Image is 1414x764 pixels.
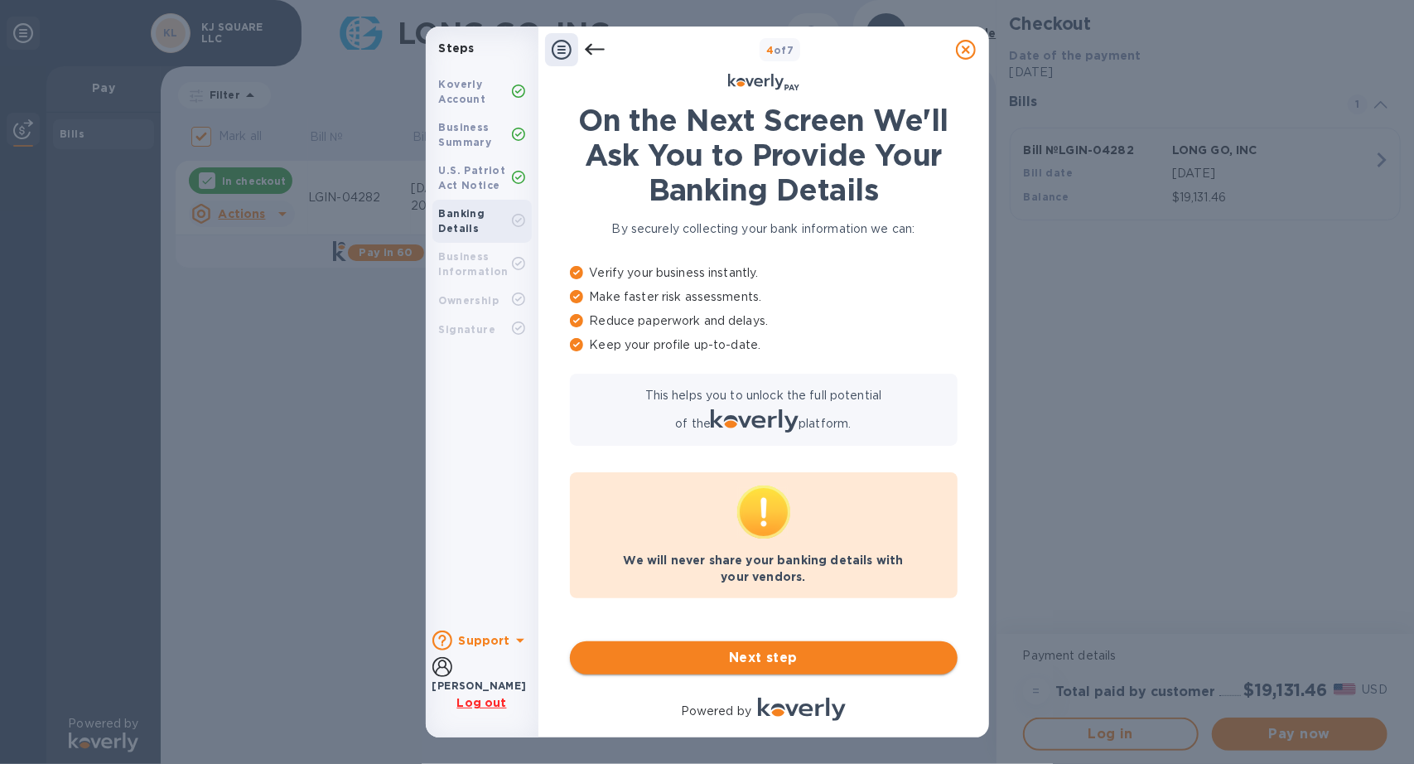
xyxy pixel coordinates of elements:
span: Next step [583,648,944,668]
p: We will never share your banking details with your vendors. [583,552,944,585]
b: of 7 [766,44,794,56]
b: Ownership [439,294,499,307]
p: Reduce paperwork and delays. [570,312,958,330]
p: Powered by [681,703,751,720]
b: Signature [439,323,496,336]
b: Koverly Account [439,78,486,105]
u: Log out [456,696,506,709]
h1: On the Next Screen We'll Ask You to Provide Your Banking Details [570,103,958,207]
p: Make faster risk assessments. [570,288,958,306]
p: Verify your business instantly. [570,264,958,282]
p: of the platform. [676,409,852,433]
b: Banking Details [439,207,485,235]
b: Steps [439,41,475,55]
p: By securely collecting your bank information we can: [570,220,958,238]
span: 4 [766,44,774,56]
b: Support [459,634,510,647]
b: Business Summary [439,121,492,148]
p: This helps you to unlock the full potential [645,387,882,404]
p: Keep your profile up-to-date. [570,336,958,354]
b: [PERSON_NAME] [432,679,527,692]
b: U.S. Patriot Act Notice [439,164,506,191]
button: Next step [570,641,958,675]
b: Business Information [439,250,509,278]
